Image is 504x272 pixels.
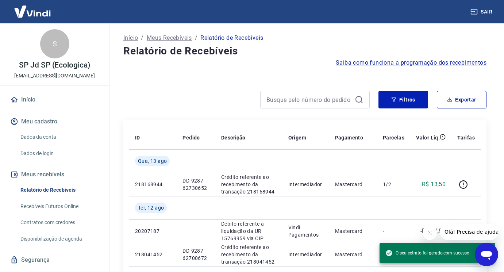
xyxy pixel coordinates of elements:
[135,227,171,235] p: 20207187
[18,130,100,145] a: Dados da conta
[9,114,100,130] button: Meu cadastro
[336,58,486,67] a: Saiba como funciona a programação dos recebimentos
[469,5,495,19] button: Sair
[200,34,263,42] p: Relatório de Recebíveis
[9,92,100,108] a: Início
[437,91,486,108] button: Exportar
[18,231,100,246] a: Disponibilização de agenda
[18,146,100,161] a: Dados de login
[135,134,140,141] p: ID
[422,180,446,189] p: R$ 13,50
[123,34,138,42] a: Início
[138,204,164,211] span: Ter, 12 ago
[378,91,428,108] button: Filtros
[221,244,277,265] p: Crédito referente ao recebimento da transação 218041452
[9,166,100,183] button: Meus recebíveis
[221,134,246,141] p: Descrição
[383,227,404,235] p: -
[221,220,277,242] p: Débito referente à liquidação da UR 15769959 via CIP
[423,225,437,240] iframe: Fechar mensagem
[135,251,171,258] p: 218041452
[221,173,277,195] p: Crédito referente ao recebimento da transação 218168944
[141,34,143,42] p: /
[288,224,323,238] p: Vindi Pagamentos
[138,157,167,165] span: Qua, 13 ago
[335,181,371,188] p: Mastercard
[383,134,404,141] p: Parcelas
[288,251,323,258] p: Intermediador
[416,134,440,141] p: Valor Líq.
[385,249,470,257] span: O seu extrato foi gerado com sucesso!
[335,227,371,235] p: Mastercard
[19,61,90,69] p: SP Jd SP (Ecologica)
[182,177,209,192] p: DD-9287-62730652
[4,5,61,11] span: Olá! Precisa de ajuda?
[14,72,95,80] p: [EMAIL_ADDRESS][DOMAIN_NAME]
[18,183,100,198] a: Relatório de Recebíveis
[266,94,352,105] input: Busque pelo número do pedido
[9,252,100,268] a: Segurança
[9,0,56,23] img: Vindi
[288,134,306,141] p: Origem
[475,243,498,266] iframe: Botão para abrir a janela de mensagens
[18,199,100,214] a: Recebíveis Futuros Online
[457,134,475,141] p: Tarifas
[135,181,171,188] p: 218168944
[182,134,200,141] p: Pedido
[420,227,446,235] p: -R$ 52,96
[288,181,323,188] p: Intermediador
[182,247,209,262] p: DD-9287-62700672
[383,181,404,188] p: 1/2
[147,34,192,42] a: Meus Recebíveis
[440,224,498,240] iframe: Mensagem da empresa
[335,251,371,258] p: Mastercard
[123,44,486,58] h4: Relatório de Recebíveis
[18,215,100,230] a: Contratos com credores
[335,134,363,141] p: Pagamento
[195,34,197,42] p: /
[40,29,69,58] div: S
